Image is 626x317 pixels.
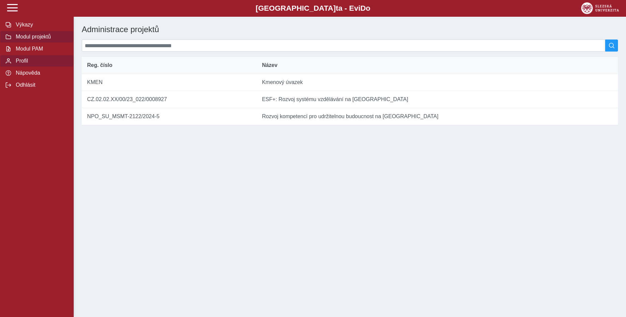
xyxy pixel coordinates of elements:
span: Modul projektů [14,34,68,40]
span: t [336,4,338,12]
span: o [366,4,370,12]
span: Název [262,62,277,68]
td: Rozvoj kompetencí pro udržitelnou budoucnost na [GEOGRAPHIC_DATA] [257,108,618,125]
b: [GEOGRAPHIC_DATA] a - Evi [20,4,606,13]
span: Odhlásit [14,82,68,88]
td: CZ.02.02.XX/00/23_022/0008927 [82,91,257,108]
td: KMEN [82,74,257,91]
td: ESF+: Rozvoj systému vzdělávání na [GEOGRAPHIC_DATA] [257,91,618,108]
span: Nápověda [14,70,68,76]
span: Profil [14,58,68,64]
td: NPO_SU_MSMT-2122/2024-5 [82,108,257,125]
span: Výkazy [14,22,68,28]
span: D [360,4,366,12]
img: logo_web_su.png [581,2,619,14]
span: Modul PAM [14,46,68,52]
h1: Administrace projektů [79,22,530,37]
span: Reg. číslo [87,62,113,68]
td: Kmenový úvazek [257,74,618,91]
